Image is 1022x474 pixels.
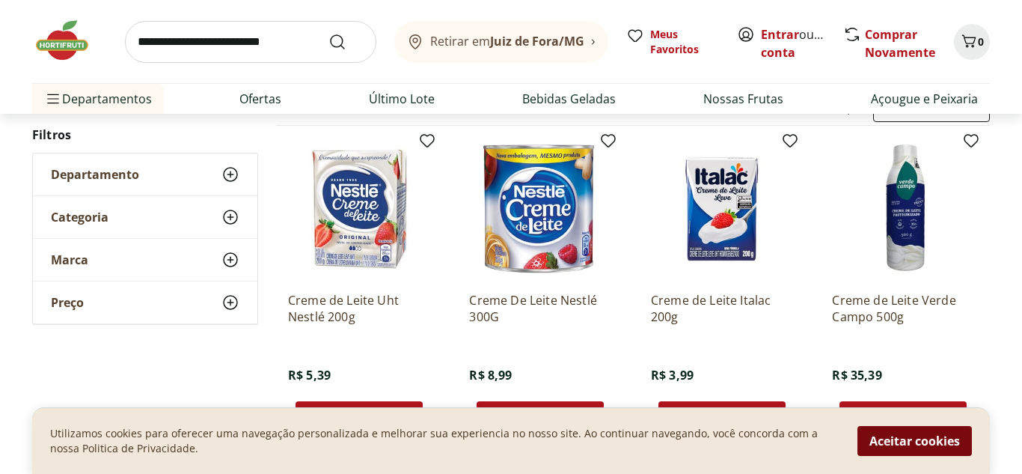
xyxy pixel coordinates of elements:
a: Creme de Leite Italac 200g [651,292,793,325]
a: Criar conta [761,26,843,61]
img: Creme De Leite Nestlé 300G [469,138,611,280]
button: Carrinho [954,24,990,60]
span: Meus Favoritos [650,27,719,57]
span: R$ 8,99 [469,367,512,383]
h2: Filtros [32,120,258,150]
a: Creme De Leite Nestlé 300G [469,292,611,325]
span: Categoria [51,210,108,225]
a: Comprar Novamente [865,26,935,61]
button: Aceitar cookies [857,426,972,456]
img: Creme de Leite Italac 200g [651,138,793,280]
img: Creme de Leite Uht Nestlé 200g [288,138,430,280]
span: R$ 3,99 [651,367,694,383]
a: Meus Favoritos [626,27,719,57]
a: Creme de Leite Verde Campo 500g [832,292,974,325]
a: Açougue e Peixaria [871,90,978,108]
button: Adicionar [839,401,967,431]
b: Juiz de Fora/MG [490,33,584,49]
button: Retirar emJuiz de Fora/MG [394,21,608,63]
span: Marca [51,252,88,267]
img: Creme de Leite Verde Campo 500g [832,138,974,280]
span: R$ 35,39 [832,367,881,383]
span: Preço [51,295,84,310]
button: Submit Search [328,33,364,51]
span: Departamento [51,167,139,182]
span: Retirar em [430,34,584,48]
a: Bebidas Geladas [522,90,616,108]
button: Adicionar [477,401,604,431]
a: Nossas Frutas [703,90,783,108]
button: Menu [44,81,62,117]
button: Adicionar [296,401,423,431]
input: search [125,21,376,63]
span: R$ 5,39 [288,367,331,383]
span: Departamentos [44,81,152,117]
button: Adicionar [658,401,786,431]
a: Entrar [761,26,799,43]
a: Ofertas [239,90,281,108]
a: Creme de Leite Uht Nestlé 200g [288,292,430,325]
button: Preço [33,282,257,323]
span: ou [761,25,827,61]
button: Categoria [33,196,257,238]
button: Departamento [33,154,257,195]
img: Hortifruti [32,18,107,63]
a: Último Lote [369,90,435,108]
button: Marca [33,239,257,281]
p: Utilizamos cookies para oferecer uma navegação personalizada e melhorar sua experiencia no nosso ... [50,426,839,456]
span: 0 [978,34,984,49]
